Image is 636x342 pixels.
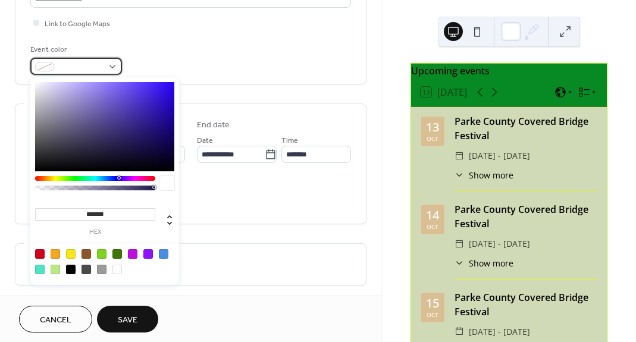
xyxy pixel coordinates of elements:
div: ​ [455,237,464,251]
div: 14 [426,209,439,221]
span: Link to Google Maps [45,18,110,30]
span: [DATE] - [DATE] [469,237,530,251]
button: Cancel [19,306,92,332]
div: #B8E986 [51,265,60,274]
div: Event color [30,43,120,56]
span: Show more [469,257,513,269]
div: #000000 [66,265,76,274]
div: #7ED321 [97,249,106,259]
span: Show more [469,169,513,181]
div: Parke County Covered Bridge Festival [455,114,597,143]
div: Upcoming events [411,64,607,78]
div: #9B9B9B [97,265,106,274]
div: Oct [427,136,438,142]
div: #4A4A4A [82,265,91,274]
div: #D0021B [35,249,45,259]
div: Parke County Covered Bridge Festival [455,202,597,231]
div: #BD10E0 [128,249,137,259]
div: Oct [427,224,438,230]
div: #9013FE [143,249,153,259]
div: #F5A623 [51,249,60,259]
div: #FFFFFF [112,265,122,274]
div: #417505 [112,249,122,259]
div: #8B572A [82,249,91,259]
div: ​ [455,149,464,163]
button: ​Show more [455,169,513,181]
button: ​Show more [455,257,513,269]
div: ​ [455,257,464,269]
div: #50E3C2 [35,265,45,274]
span: [DATE] - [DATE] [469,149,530,163]
div: #4A90E2 [159,249,168,259]
div: ​ [455,325,464,339]
div: ​ [455,169,464,181]
span: [DATE] - [DATE] [469,325,530,339]
button: Save [97,306,158,332]
div: Parke County Covered Bridge Festival [455,290,597,319]
div: #F8E71C [66,249,76,259]
span: Time [281,134,298,147]
label: hex [35,229,155,236]
div: Oct [427,312,438,318]
span: Cancel [40,314,71,327]
span: Save [118,314,137,327]
div: 15 [426,297,439,309]
div: End date [197,119,230,131]
span: Date [197,134,213,147]
div: 13 [426,121,439,133]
